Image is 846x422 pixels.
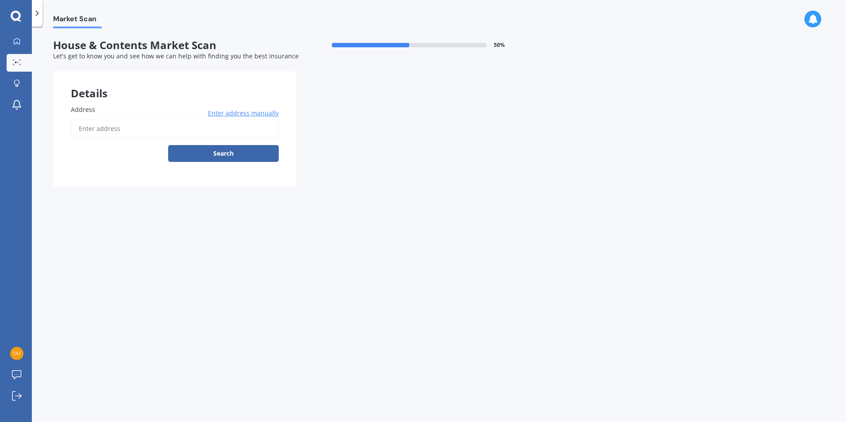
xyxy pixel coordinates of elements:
div: Details [53,71,296,98]
span: House & Contents Market Scan [53,39,296,52]
input: Enter address [71,119,279,138]
img: 3de1461d4c0f3a02a0c1f5e7e764d0ec [10,347,23,360]
span: Let's get to know you and see how we can help with finding you the best insurance [53,52,299,60]
span: Address [71,105,95,114]
span: 50 % [494,42,505,48]
span: Market Scan [53,15,102,27]
span: Enter address manually [208,109,279,118]
button: Search [168,145,279,162]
